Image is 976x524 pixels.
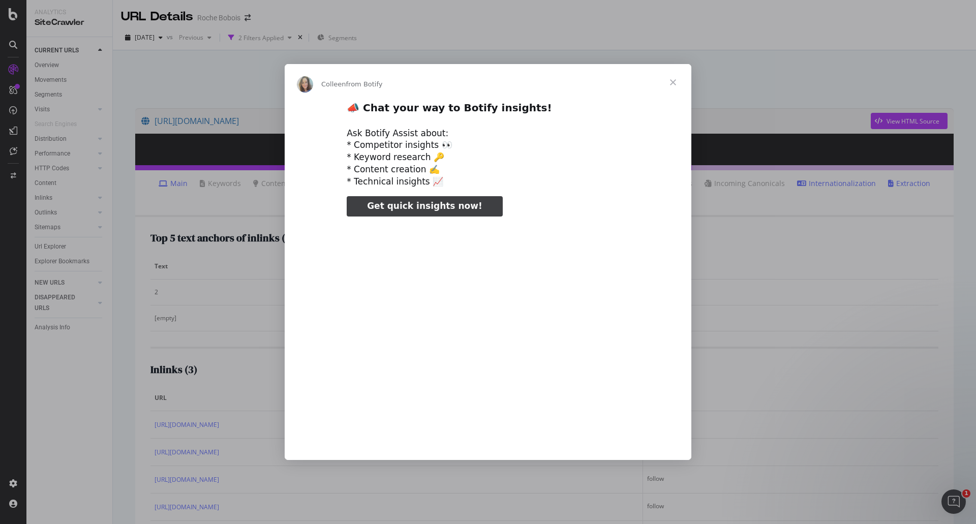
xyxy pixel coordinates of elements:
[347,196,502,217] a: Get quick insights now!
[347,128,629,188] div: Ask Botify Assist about: * Competitor insights 👀 * Keyword research 🔑 * Content creation ✍️ * Tec...
[655,64,691,101] span: Close
[367,201,482,211] span: Get quick insights now!
[276,225,700,437] video: Play video
[347,101,629,120] h2: 📣 Chat your way to Botify insights!
[346,80,383,88] span: from Botify
[321,80,346,88] span: Colleen
[297,76,313,93] img: Profile image for Colleen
